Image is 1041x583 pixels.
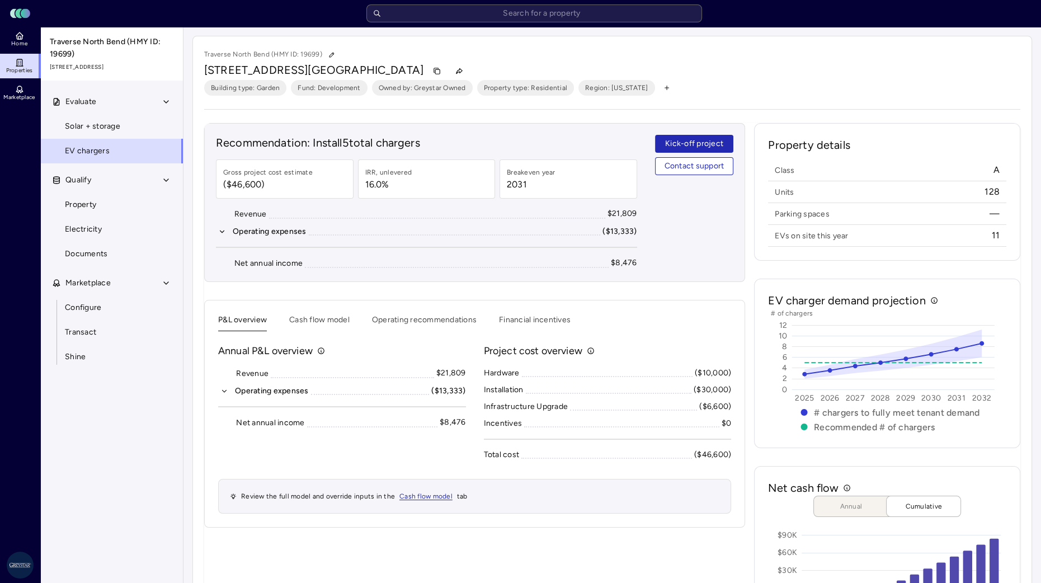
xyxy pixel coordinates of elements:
[775,187,794,198] span: Units
[236,417,304,429] div: Net annual income
[216,225,637,238] button: Operating expenses($13,333)
[484,417,522,430] div: Incentives
[7,552,34,579] img: Greystar AS
[298,82,360,93] span: Fund: Development
[814,422,935,432] text: Recommended # of chargers
[783,342,788,351] text: 8
[778,530,797,540] text: $90K
[366,4,702,22] input: Search for a property
[65,248,107,260] span: Documents
[665,160,724,172] span: Contact support
[399,491,453,502] a: Cash flow model
[775,231,848,241] span: EVs on site this year
[11,40,27,47] span: Home
[365,178,412,191] span: 16.0%
[211,82,280,93] span: Building type: Garden
[204,48,339,62] p: Traverse North Bend (HMY ID: 19699)
[585,82,648,93] span: Region: [US_STATE]
[948,393,965,403] text: 2031
[823,501,879,512] span: Annual
[507,178,555,191] span: 2031
[778,566,797,575] text: $30K
[289,314,350,331] button: Cash flow model
[218,344,313,358] p: Annual P&L overview
[218,385,466,397] button: Operating expenses($13,333)
[65,199,96,211] span: Property
[308,63,423,77] span: [GEOGRAPHIC_DATA]
[218,479,731,514] div: Review the full model and override inputs in the tab
[484,82,568,93] span: Property type: Residential
[778,548,797,557] text: $60K
[379,82,466,93] span: Owned by: Greystar Owned
[41,90,184,114] button: Evaluate
[236,368,269,380] div: Revenue
[499,314,571,331] button: Financial incentives
[602,225,637,238] div: ($13,333)
[783,374,788,383] text: 2
[775,209,830,219] span: Parking spaces
[40,192,183,217] a: Property
[993,164,1000,176] span: A
[65,326,96,338] span: Transact
[65,302,101,314] span: Configure
[440,416,466,429] div: $8,476
[40,295,183,320] a: Configure
[234,257,303,270] div: Net annual income
[897,393,916,403] text: 2029
[699,401,731,413] div: ($6,600)
[436,367,466,379] div: $21,809
[655,157,734,175] button: Contact support
[484,344,582,358] p: Project cost overview
[775,165,794,176] span: Class
[40,320,183,345] a: Transact
[985,186,1000,198] span: 128
[372,80,473,96] button: Owned by: Greystar Owned
[40,217,183,242] a: Electricity
[235,385,309,397] div: Operating expenses
[223,167,313,178] div: Gross project cost estimate
[846,393,865,403] text: 2027
[3,94,35,101] span: Marketplace
[991,229,1000,242] span: 11
[871,393,891,403] text: 2028
[607,208,637,220] div: $21,809
[477,80,574,96] button: Property type: Residential
[204,63,308,77] span: [STREET_ADDRESS]
[694,449,731,461] div: ($46,600)
[40,242,183,266] a: Documents
[921,393,941,403] text: 2030
[65,223,102,236] span: Electricity
[779,321,788,330] text: 12
[50,63,175,72] span: [STREET_ADDRESS]
[771,309,813,317] text: # of chargers
[695,367,731,379] div: ($10,000)
[291,80,367,96] button: Fund: Development
[40,139,183,163] a: EV chargers
[783,385,788,394] text: 0
[578,80,655,96] button: Region: [US_STATE]
[896,501,951,512] span: Cumulative
[41,168,184,192] button: Qualify
[372,314,477,331] button: Operating recommendations
[223,178,313,191] span: ($46,600)
[233,225,307,238] div: Operating expenses
[234,208,267,220] div: Revenue
[814,407,980,418] text: # chargers to fully meet tenant demand
[65,120,120,133] span: Solar + storage
[821,393,840,403] text: 2026
[40,114,183,139] a: Solar + storage
[722,417,732,430] div: $0
[65,96,96,108] span: Evaluate
[768,293,925,308] h2: EV charger demand projection
[218,314,267,331] button: P&L overview
[216,135,637,151] h2: Recommendation: Install 5 total chargers
[779,331,788,341] text: 10
[655,135,734,153] button: Kick-off project
[204,80,286,96] button: Building type: Garden
[783,363,788,373] text: 4
[990,208,1000,220] span: —
[41,271,184,295] button: Marketplace
[399,492,453,500] span: Cash flow model
[768,480,839,496] h2: Net cash flow
[40,345,183,369] a: Shine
